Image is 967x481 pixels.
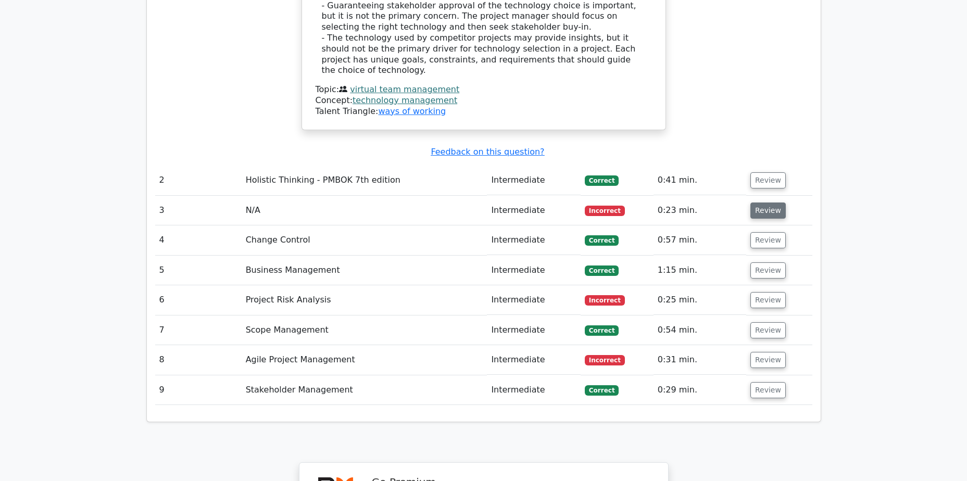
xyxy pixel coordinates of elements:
[750,352,786,368] button: Review
[585,325,619,336] span: Correct
[242,315,487,345] td: Scope Management
[487,345,581,375] td: Intermediate
[750,262,786,279] button: Review
[750,202,786,219] button: Review
[431,147,544,157] a: Feedback on this question?
[487,315,581,345] td: Intermediate
[585,295,625,306] span: Incorrect
[242,225,487,255] td: Change Control
[750,172,786,188] button: Review
[585,385,619,396] span: Correct
[316,84,652,117] div: Talent Triangle:
[242,196,487,225] td: N/A
[316,84,652,95] div: Topic:
[487,375,581,405] td: Intermediate
[155,285,242,315] td: 6
[155,225,242,255] td: 4
[155,256,242,285] td: 5
[242,345,487,375] td: Agile Project Management
[350,84,459,94] a: virtual team management
[487,225,581,255] td: Intermediate
[316,95,652,106] div: Concept:
[654,315,746,345] td: 0:54 min.
[242,285,487,315] td: Project Risk Analysis
[654,345,746,375] td: 0:31 min.
[242,166,487,195] td: Holistic Thinking - PMBOK 7th edition
[378,106,446,116] a: ways of working
[750,322,786,338] button: Review
[155,196,242,225] td: 3
[654,166,746,195] td: 0:41 min.
[654,375,746,405] td: 0:29 min.
[242,256,487,285] td: Business Management
[487,166,581,195] td: Intermediate
[155,345,242,375] td: 8
[654,225,746,255] td: 0:57 min.
[155,166,242,195] td: 2
[750,382,786,398] button: Review
[487,256,581,285] td: Intermediate
[585,235,619,246] span: Correct
[155,375,242,405] td: 9
[487,196,581,225] td: Intermediate
[585,265,619,276] span: Correct
[750,232,786,248] button: Review
[585,206,625,216] span: Incorrect
[750,292,786,308] button: Review
[654,256,746,285] td: 1:15 min.
[155,315,242,345] td: 7
[353,95,457,105] a: technology management
[654,285,746,315] td: 0:25 min.
[654,196,746,225] td: 0:23 min.
[585,355,625,365] span: Incorrect
[585,175,619,186] span: Correct
[487,285,581,315] td: Intermediate
[242,375,487,405] td: Stakeholder Management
